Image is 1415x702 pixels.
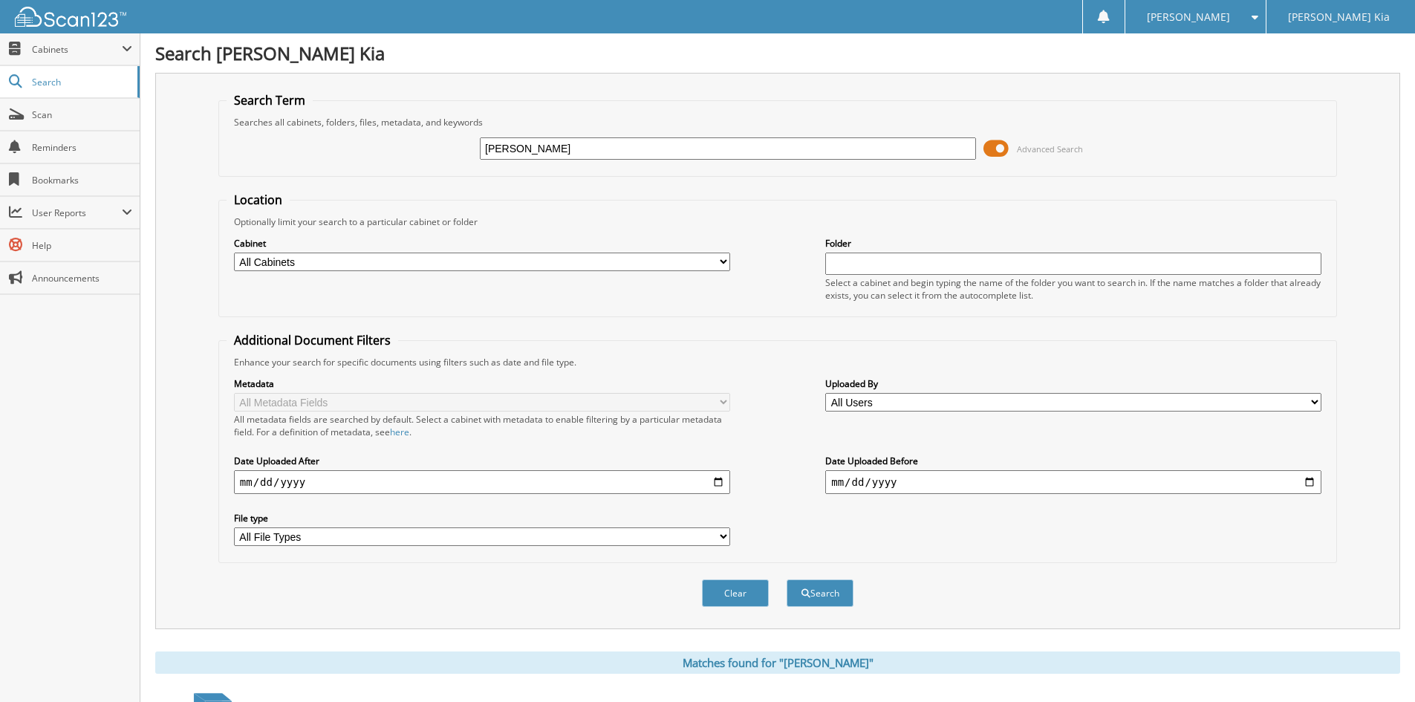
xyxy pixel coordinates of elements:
span: Advanced Search [1017,143,1083,155]
button: Clear [702,579,769,607]
input: start [234,470,730,494]
label: Metadata [234,377,730,390]
input: end [825,470,1321,494]
label: Uploaded By [825,377,1321,390]
a: here [390,426,409,438]
span: Reminders [32,141,132,154]
span: Scan [32,108,132,121]
div: Optionally limit your search to a particular cabinet or folder [227,215,1329,228]
h1: Search [PERSON_NAME] Kia [155,41,1400,65]
span: Help [32,239,132,252]
legend: Additional Document Filters [227,332,398,348]
span: Bookmarks [32,174,132,186]
label: Date Uploaded Before [825,455,1321,467]
button: Search [787,579,853,607]
label: Folder [825,237,1321,250]
legend: Location [227,192,290,208]
label: Date Uploaded After [234,455,730,467]
img: scan123-logo-white.svg [15,7,126,27]
span: Cabinets [32,43,122,56]
label: File type [234,512,730,524]
div: Select a cabinet and begin typing the name of the folder you want to search in. If the name match... [825,276,1321,302]
span: Announcements [32,272,132,285]
div: Enhance your search for specific documents using filters such as date and file type. [227,356,1329,368]
span: [PERSON_NAME] [1147,13,1230,22]
div: Matches found for "[PERSON_NAME]" [155,651,1400,674]
div: All metadata fields are searched by default. Select a cabinet with metadata to enable filtering b... [234,413,730,438]
span: Search [32,76,130,88]
legend: Search Term [227,92,313,108]
span: [PERSON_NAME] Kia [1288,13,1390,22]
span: User Reports [32,207,122,219]
label: Cabinet [234,237,730,250]
div: Searches all cabinets, folders, files, metadata, and keywords [227,116,1329,129]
